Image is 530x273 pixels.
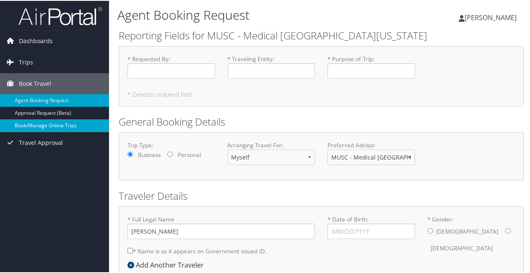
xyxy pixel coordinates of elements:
input: * Name is as it appears on Government issued ID. [127,247,133,252]
label: * Date of Birth: [327,214,415,238]
label: Personal [178,150,201,158]
label: * Full Legal Name [127,214,315,238]
input: * Requested By: [127,62,215,78]
label: [DEMOGRAPHIC_DATA] [431,240,493,255]
label: Trip Type: [127,140,215,149]
span: Book Travel [19,72,51,93]
h2: Traveler Details [119,188,524,202]
label: [DEMOGRAPHIC_DATA] [436,223,499,239]
label: * Requested By : [127,54,215,78]
label: Preferred Advisor [327,140,415,149]
h1: Agent Booking Request [117,5,389,23]
span: Travel Approval [19,131,63,152]
label: * Gender: [428,214,515,256]
div: Add Another Traveler [127,259,208,269]
h2: General Booking Details [119,114,524,128]
h2: Reporting Fields for MUSC - Medical [GEOGRAPHIC_DATA][US_STATE] [119,28,524,42]
a: [PERSON_NAME] [459,4,525,29]
input: * Gender:[DEMOGRAPHIC_DATA][DEMOGRAPHIC_DATA] [505,227,511,233]
input: * Traveling Entity: [228,62,315,78]
span: Trips [19,51,33,72]
label: Business [138,150,161,158]
input: * Full Legal Name [127,223,315,238]
label: * Name is as it appears on Government issued ID. [127,242,267,258]
label: * Purpose of Trip : [327,54,415,78]
input: * Date of Birth: [327,223,415,238]
input: * Gender:[DEMOGRAPHIC_DATA][DEMOGRAPHIC_DATA] [428,227,433,233]
label: * Traveling Entity : [228,54,315,78]
img: airportal-logo.png [18,5,102,25]
h5: * Denotes required field [127,91,515,97]
label: Arranging Travel For: [228,140,315,149]
span: [PERSON_NAME] [465,12,517,21]
span: Dashboards [19,30,53,51]
input: * Purpose of Trip: [327,62,415,78]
